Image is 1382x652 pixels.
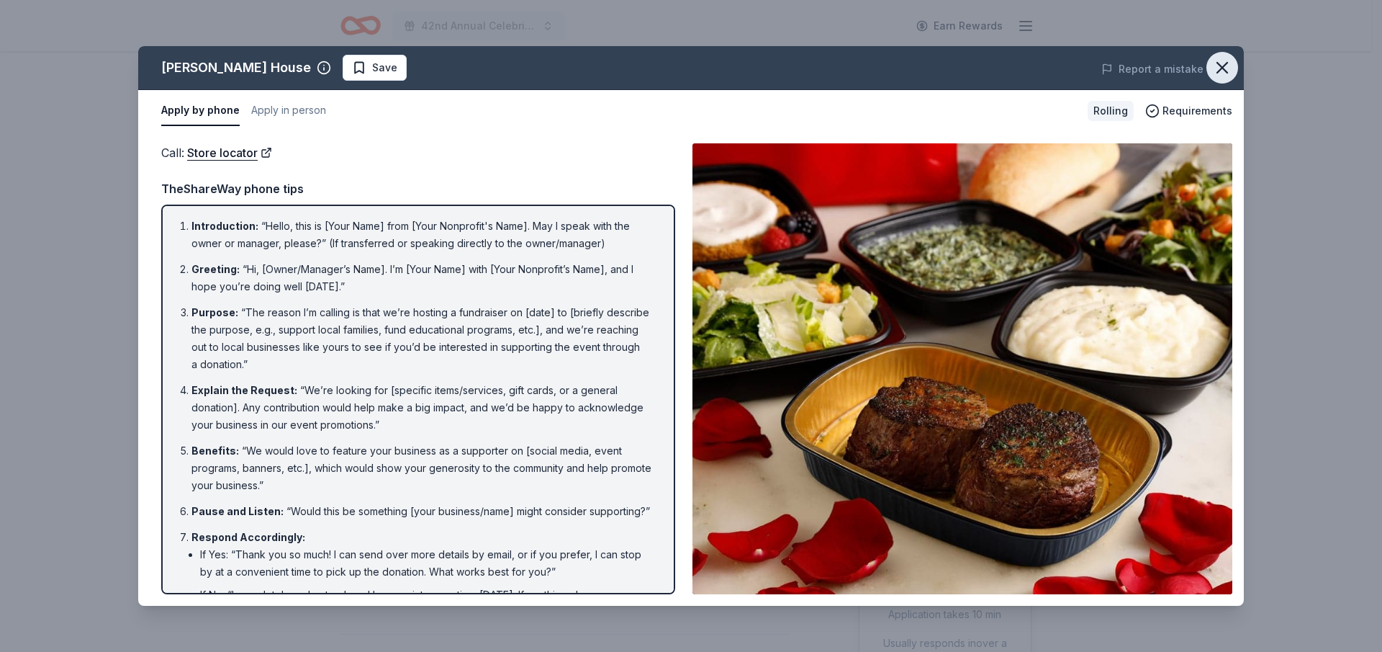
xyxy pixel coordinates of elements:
[372,59,397,76] span: Save
[1101,61,1203,78] button: Report a mistake
[200,546,654,581] li: If Yes: “Thank you so much! I can send over more details by email, or if you prefer, I can stop b...
[1162,102,1232,120] span: Requirements
[251,96,326,126] button: Apply in person
[343,55,407,81] button: Save
[1145,102,1232,120] button: Requirements
[692,143,1232,594] img: Image for Ruth's Chris Steak House
[161,56,311,79] div: [PERSON_NAME] House
[191,382,654,434] li: “We’re looking for [specific items/services, gift cards, or a general donation]. Any contribution...
[161,179,675,198] div: TheShareWay phone tips
[161,143,675,162] div: Call :
[191,304,654,373] li: “The reason I’m calling is that we’re hosting a fundraiser on [date] to [briefly describe the pur...
[191,384,297,396] span: Explain the Request :
[191,306,238,318] span: Purpose :
[161,96,240,126] button: Apply by phone
[1088,101,1134,121] div: Rolling
[191,442,654,494] li: “We would love to feature your business as a supporter on [social media, event programs, banners,...
[191,220,258,232] span: Introduction :
[187,143,272,162] a: Store locator
[191,505,284,517] span: Pause and Listen :
[191,261,654,295] li: “Hi, [Owner/Manager’s Name]. I’m [Your Name] with [Your Nonprofit’s Name], and I hope you’re doin...
[191,531,305,543] span: Respond Accordingly :
[191,218,654,252] li: “Hello, this is [Your Name] from [Your Nonprofit's Name]. May I speak with the owner or manager, ...
[191,503,654,520] li: “Would this be something [your business/name] might consider supporting?”
[200,586,654,638] li: If No: “I completely understand, and I appreciate your time [DATE]. If anything changes or if you...
[191,445,239,457] span: Benefits :
[191,263,240,275] span: Greeting :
